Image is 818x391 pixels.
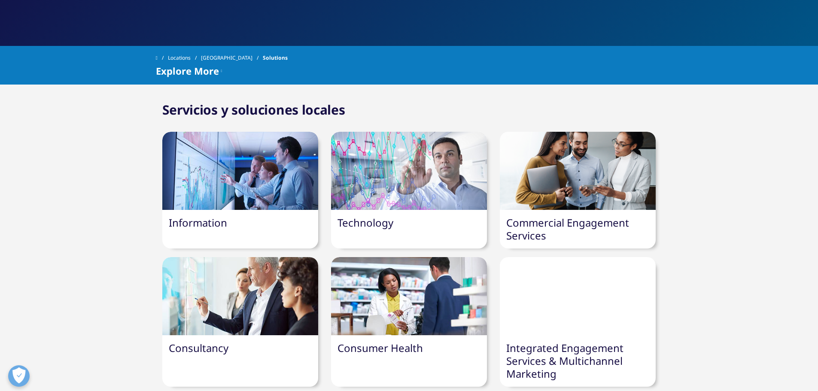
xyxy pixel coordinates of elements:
a: Locations [168,50,201,66]
span: Solutions [263,50,288,66]
a: Commercial Engagement Services [506,215,629,242]
h2: Servicios y soluciones locales [162,101,345,118]
a: Integrated Engagement Services & Multichannel Marketing [506,341,623,381]
button: Abrir preferencias [8,365,30,387]
a: Information [169,215,227,230]
span: Explore More [156,66,219,76]
a: Consultancy [169,341,228,355]
a: Technology [338,215,393,230]
a: Consumer Health [338,341,423,355]
a: [GEOGRAPHIC_DATA] [201,50,263,66]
